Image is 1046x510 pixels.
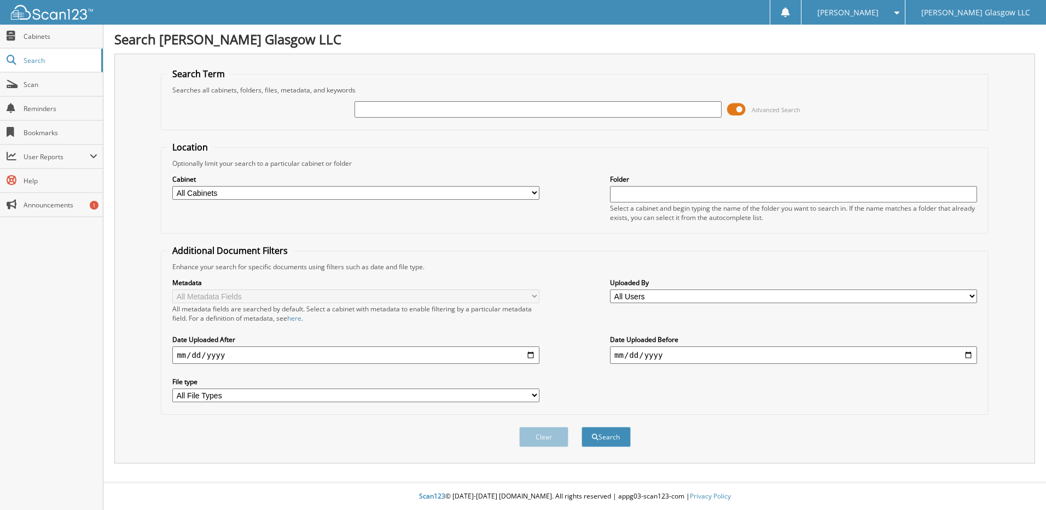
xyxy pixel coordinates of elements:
[610,335,977,344] label: Date Uploaded Before
[172,346,539,364] input: start
[167,141,213,153] legend: Location
[90,201,98,210] div: 1
[167,262,983,271] div: Enhance your search for specific documents using filters such as date and file type.
[610,346,977,364] input: end
[752,106,800,114] span: Advanced Search
[167,68,230,80] legend: Search Term
[519,427,568,447] button: Clear
[610,204,977,222] div: Select a cabinet and begin typing the name of the folder you want to search in. If the name match...
[582,427,631,447] button: Search
[287,314,301,323] a: here
[114,30,1035,48] h1: Search [PERSON_NAME] Glasgow LLC
[24,200,97,210] span: Announcements
[419,491,445,501] span: Scan123
[167,245,293,257] legend: Additional Document Filters
[167,159,983,168] div: Optionally limit your search to a particular cabinet or folder
[172,335,539,344] label: Date Uploaded After
[24,176,97,186] span: Help
[817,9,879,16] span: [PERSON_NAME]
[172,377,539,386] label: File type
[167,85,983,95] div: Searches all cabinets, folders, files, metadata, and keywords
[24,80,97,89] span: Scan
[610,278,977,287] label: Uploaded By
[24,152,90,161] span: User Reports
[24,104,97,113] span: Reminders
[172,278,539,287] label: Metadata
[103,483,1046,510] div: © [DATE]-[DATE] [DOMAIN_NAME]. All rights reserved | appg03-scan123-com |
[172,304,539,323] div: All metadata fields are searched by default. Select a cabinet with metadata to enable filtering b...
[24,56,96,65] span: Search
[610,175,977,184] label: Folder
[24,32,97,41] span: Cabinets
[11,5,93,20] img: scan123-logo-white.svg
[690,491,731,501] a: Privacy Policy
[24,128,97,137] span: Bookmarks
[172,175,539,184] label: Cabinet
[921,9,1030,16] span: [PERSON_NAME] Glasgow LLC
